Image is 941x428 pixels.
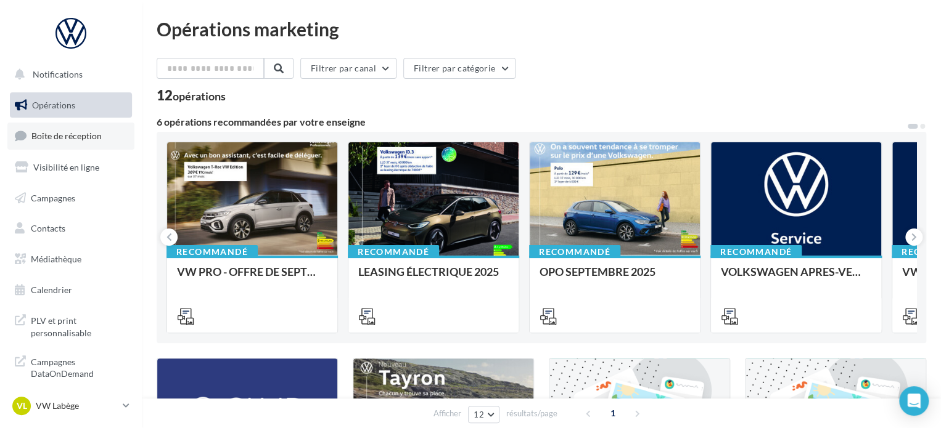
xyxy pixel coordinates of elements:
[7,155,134,180] a: Visibilité en ligne
[173,91,226,102] div: opérations
[358,265,509,290] div: LEASING ÉLECTRIQUE 2025
[157,117,906,127] div: 6 opérations recommandées par votre enseigne
[31,312,127,339] span: PLV et print personnalisable
[7,123,134,149] a: Boîte de réception
[7,185,134,211] a: Campagnes
[31,131,102,141] span: Boîte de réception
[32,100,75,110] span: Opérations
[31,254,81,264] span: Médiathèque
[10,394,132,418] a: VL VW Labège
[31,223,65,233] span: Contacts
[710,245,802,259] div: Recommandé
[157,89,226,102] div: 12
[17,400,27,412] span: VL
[157,20,926,38] div: Opérations marketing
[31,285,72,295] span: Calendrier
[7,246,134,272] a: Médiathèque
[474,410,484,419] span: 12
[721,265,871,290] div: VOLKSWAGEN APRES-VENTE
[177,265,327,290] div: VW PRO - OFFRE DE SEPTEMBRE 25
[7,277,134,303] a: Calendrier
[468,406,499,423] button: 12
[7,216,134,241] a: Contacts
[7,307,134,344] a: PLV et print personnalisable
[31,353,127,380] span: Campagnes DataOnDemand
[166,245,258,259] div: Recommandé
[603,403,623,423] span: 1
[529,245,620,259] div: Recommandé
[506,408,557,419] span: résultats/page
[7,349,134,385] a: Campagnes DataOnDemand
[434,408,461,419] span: Afficher
[7,92,134,118] a: Opérations
[7,62,129,87] button: Notifications
[31,192,75,203] span: Campagnes
[348,245,439,259] div: Recommandé
[33,162,99,172] span: Visibilité en ligne
[403,58,516,79] button: Filtrer par catégorie
[300,58,397,79] button: Filtrer par canal
[899,386,929,416] div: Open Intercom Messenger
[33,69,83,79] span: Notifications
[36,400,118,412] p: VW Labège
[540,265,690,290] div: OPO SEPTEMBRE 2025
